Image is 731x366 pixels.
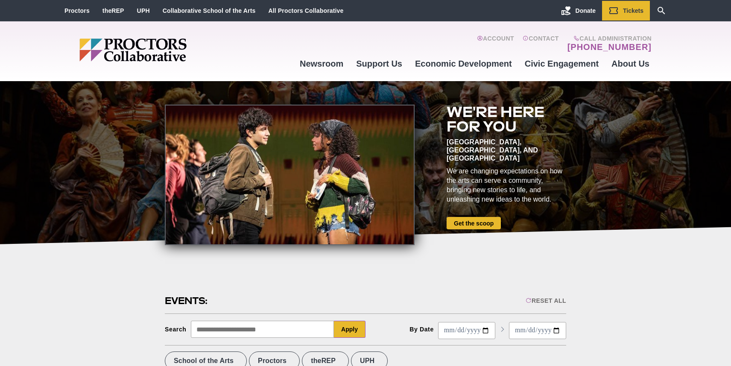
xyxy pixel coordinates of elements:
button: Apply [334,321,365,338]
div: By Date [409,326,434,333]
a: Support Us [350,52,409,75]
a: Newsroom [293,52,350,75]
div: Reset All [526,297,566,304]
div: [GEOGRAPHIC_DATA], [GEOGRAPHIC_DATA], and [GEOGRAPHIC_DATA] [447,138,566,162]
img: Proctors logo [79,38,252,61]
a: Economic Development [409,52,518,75]
a: Search [650,1,673,20]
a: Civic Engagement [518,52,605,75]
a: Collaborative School of the Arts [163,7,256,14]
a: Contact [523,35,559,52]
span: Call Administration [565,35,652,42]
a: Get the scoop [447,217,501,229]
a: About Us [605,52,656,75]
a: [PHONE_NUMBER] [567,42,652,52]
span: Donate [576,7,596,14]
span: Tickets [623,7,643,14]
a: All Proctors Collaborative [268,7,343,14]
div: We are changing expectations on how the arts can serve a community, bringing new stories to life,... [447,167,566,204]
h2: We're here for you [447,105,566,134]
a: UPH [137,7,150,14]
div: Search [165,326,187,333]
a: Donate [555,1,602,20]
a: Tickets [602,1,650,20]
a: Proctors [64,7,90,14]
a: Account [477,35,514,52]
h2: Events: [165,294,209,307]
a: theREP [102,7,124,14]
